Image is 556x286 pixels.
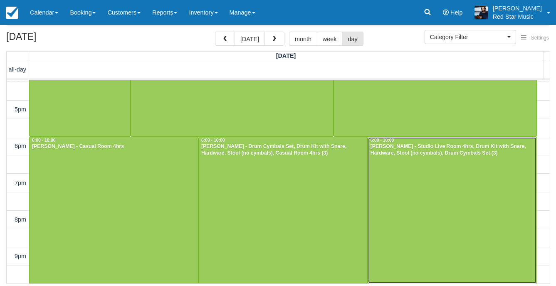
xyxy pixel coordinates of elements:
[430,33,505,41] span: Category Filter
[368,137,537,284] a: 6:00 - 10:00[PERSON_NAME] - Studio Live Room 4hrs, Drum Kit with Snare, Hardware, Stool (no cymba...
[493,12,542,21] p: Red Star Music
[443,10,449,15] i: Help
[29,137,198,284] a: 6:00 - 10:00[PERSON_NAME] - Casual Room 4hrs
[370,143,534,157] div: [PERSON_NAME] - Studio Live Room 4hrs, Drum Kit with Snare, Hardware, Stool (no cymbals), Drum Cy...
[15,106,26,113] span: 5pm
[201,138,225,143] span: 6:00 - 10:00
[15,143,26,149] span: 6pm
[198,137,368,284] a: 6:00 - 10:00[PERSON_NAME] - Drum Cymbals Set, Drum Kit with Snare, Hardware, Stool (no cymbals), ...
[371,138,394,143] span: 6:00 - 10:00
[15,253,26,259] span: 9pm
[6,7,18,19] img: checkfront-main-nav-mini-logo.png
[342,32,363,46] button: day
[493,4,542,12] p: [PERSON_NAME]
[235,32,265,46] button: [DATE]
[317,32,343,46] button: week
[32,138,56,143] span: 6:00 - 10:00
[276,52,296,59] span: [DATE]
[15,216,26,223] span: 8pm
[9,66,26,73] span: all-day
[6,32,111,47] h2: [DATE]
[425,30,516,44] button: Category Filter
[474,6,488,19] img: A1
[531,35,549,41] span: Settings
[289,32,317,46] button: month
[15,180,26,186] span: 7pm
[516,32,554,44] button: Settings
[450,9,463,16] span: Help
[201,143,365,157] div: [PERSON_NAME] - Drum Cymbals Set, Drum Kit with Snare, Hardware, Stool (no cymbals), Casual Room ...
[32,143,196,150] div: [PERSON_NAME] - Casual Room 4hrs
